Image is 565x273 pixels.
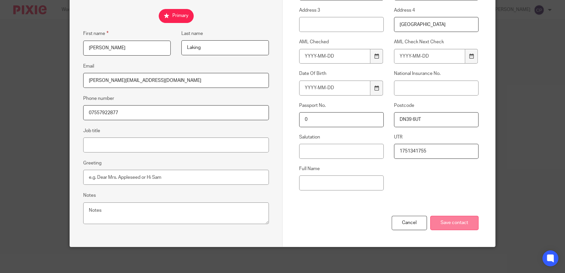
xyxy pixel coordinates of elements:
label: First name [83,30,108,37]
label: Greeting [83,160,101,166]
label: AML Checked [299,39,384,45]
input: YYYY-MM-DD [394,49,465,64]
label: Address 3 [299,7,384,14]
label: Address 4 [394,7,478,14]
label: Passport No. [299,102,384,109]
label: Job title [83,128,100,134]
label: Date Of Birth [299,70,384,77]
input: YYYY-MM-DD [299,49,370,64]
label: Email [83,63,94,70]
input: YYYY-MM-DD [299,81,370,96]
label: Salutation [299,134,384,140]
label: Phone number [83,95,114,102]
label: Last name [181,30,203,37]
input: Save contact [430,216,478,230]
label: AML Check Next Check [394,39,478,45]
input: e.g. Dear Mrs. Appleseed or Hi Sam [83,170,269,185]
div: Cancel [392,216,427,230]
label: Notes [83,192,96,199]
label: National Insurance No. [394,70,478,77]
label: Postcode [394,102,478,109]
label: Full Name [299,165,384,172]
label: UTR [394,134,478,140]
